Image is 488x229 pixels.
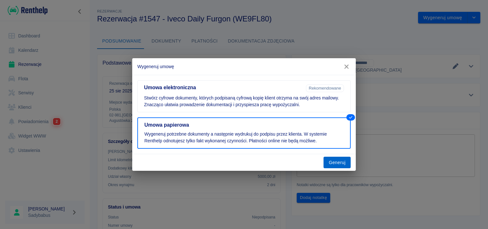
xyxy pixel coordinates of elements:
p: Wygeneruj potrzebne dokumenty a następnie wydrukuj do podpisu przez klienta. W systemie Renthelp ... [144,131,344,144]
button: Generuj [324,157,351,169]
span: Rekomendowane [306,86,344,91]
h5: Umowa papierowa [144,122,344,128]
button: Umowa elektronicznaRekomendowaneStwórz cyfrowe dokumenty, których podpisaną cyfrową kopię klient ... [137,80,351,112]
h2: Wygeneruj umowę [132,58,356,75]
p: Stwórz cyfrowe dokumenty, których podpisaną cyfrową kopię klient otrzyma na swój adres mailowy. Z... [144,95,344,108]
h5: Umowa elektroniczna [144,84,303,91]
button: Umowa papierowaWygeneruj potrzebne dokumenty a następnie wydrukuj do podpisu przez klienta. W sys... [137,117,351,149]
